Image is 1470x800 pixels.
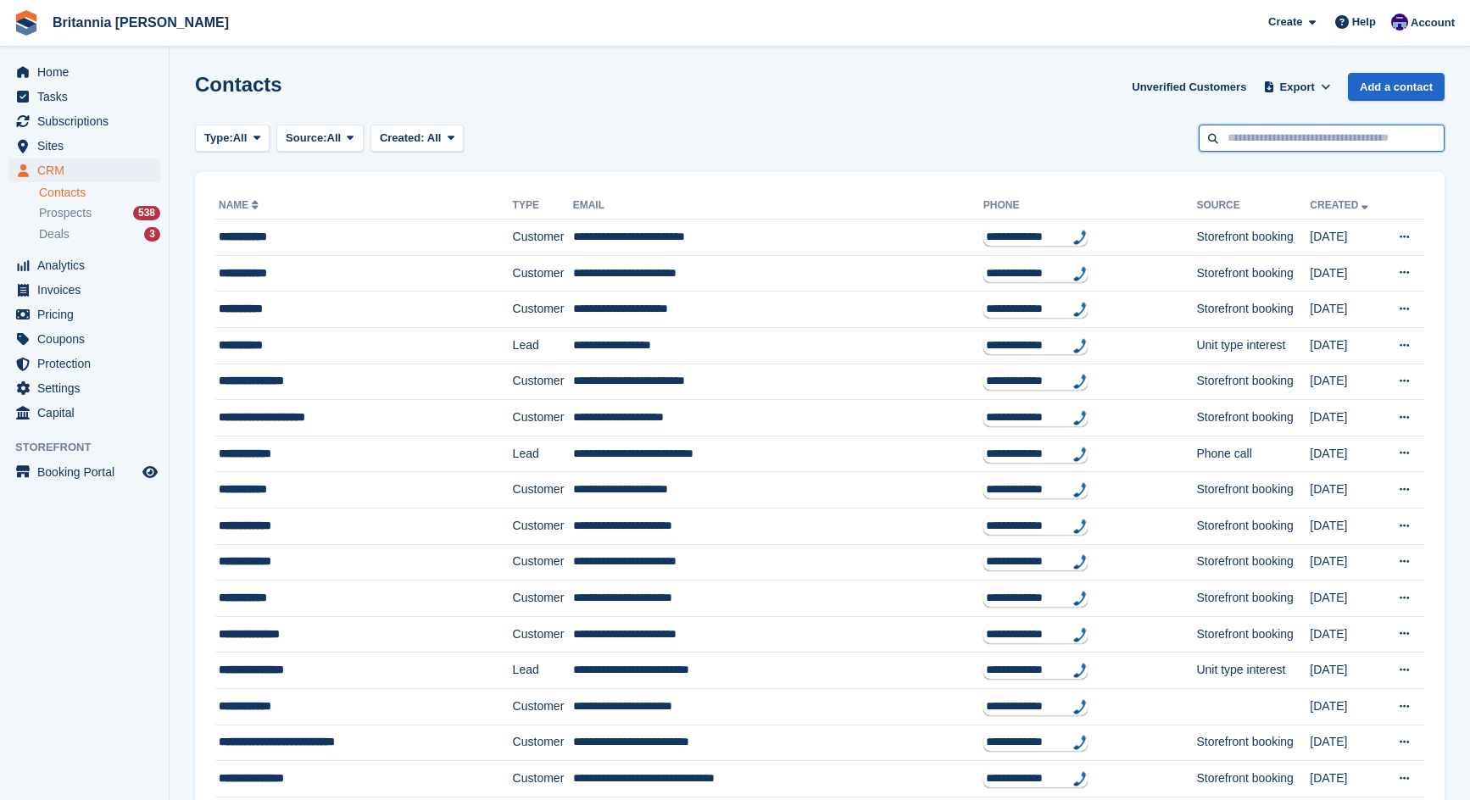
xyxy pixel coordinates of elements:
[1073,482,1087,497] img: hfpfyWBK5wQHBAGPgDf9c6qAYOxxMAAAAASUVORK5CYII=
[37,109,139,133] span: Subscriptions
[1391,14,1408,31] img: Cameron Ballard
[1310,199,1372,211] a: Created
[1073,519,1087,534] img: hfpfyWBK5wQHBAGPgDf9c6qAYOxxMAAAAASUVORK5CYII=
[1196,327,1310,364] td: Unit type interest
[513,508,573,544] td: Customer
[37,134,139,158] span: Sites
[140,462,160,482] a: Preview store
[1196,255,1310,292] td: Storefront booking
[37,327,139,351] span: Coupons
[1073,627,1087,642] img: hfpfyWBK5wQHBAGPgDf9c6qAYOxxMAAAAASUVORK5CYII=
[1310,725,1383,761] td: [DATE]
[1125,73,1253,101] a: Unverified Customers
[1073,302,1087,317] img: hfpfyWBK5wQHBAGPgDf9c6qAYOxxMAAAAASUVORK5CYII=
[8,327,160,351] a: menu
[1196,761,1310,797] td: Storefront booking
[1073,771,1087,786] img: hfpfyWBK5wQHBAGPgDf9c6qAYOxxMAAAAASUVORK5CYII=
[1310,472,1383,508] td: [DATE]
[1411,14,1455,31] span: Account
[39,225,160,243] a: Deals 3
[513,581,573,617] td: Customer
[513,436,573,472] td: Lead
[1310,688,1383,725] td: [DATE]
[1310,761,1383,797] td: [DATE]
[513,725,573,761] td: Customer
[233,130,248,147] span: All
[1196,472,1310,508] td: Storefront booking
[573,192,983,219] th: Email
[1310,327,1383,364] td: [DATE]
[1073,338,1087,353] img: hfpfyWBK5wQHBAGPgDf9c6qAYOxxMAAAAASUVORK5CYII=
[1310,581,1383,617] td: [DATE]
[37,60,139,84] span: Home
[513,400,573,436] td: Customer
[39,204,160,222] a: Prospects 538
[39,205,92,221] span: Prospects
[1073,663,1087,678] img: hfpfyWBK5wQHBAGPgDf9c6qAYOxxMAAAAASUVORK5CYII=
[37,85,139,108] span: Tasks
[37,278,139,302] span: Invoices
[37,303,139,326] span: Pricing
[1310,364,1383,400] td: [DATE]
[1196,292,1310,328] td: Storefront booking
[1196,725,1310,761] td: Storefront booking
[513,616,573,653] td: Customer
[144,227,160,242] div: 3
[1073,447,1087,462] img: hfpfyWBK5wQHBAGPgDf9c6qAYOxxMAAAAASUVORK5CYII=
[1073,699,1087,714] img: hfpfyWBK5wQHBAGPgDf9c6qAYOxxMAAAAASUVORK5CYII=
[1073,735,1087,750] img: hfpfyWBK5wQHBAGPgDf9c6qAYOxxMAAAAASUVORK5CYII=
[1268,14,1302,31] span: Create
[1073,591,1087,606] img: hfpfyWBK5wQHBAGPgDf9c6qAYOxxMAAAAASUVORK5CYII=
[1260,73,1334,101] button: Export
[427,131,442,144] span: All
[1310,255,1383,292] td: [DATE]
[8,134,160,158] a: menu
[286,130,326,147] span: Source:
[1310,653,1383,689] td: [DATE]
[8,253,160,277] a: menu
[513,688,573,725] td: Customer
[513,761,573,797] td: Customer
[219,199,262,211] a: Name
[37,253,139,277] span: Analytics
[1196,400,1310,436] td: Storefront booking
[37,401,139,425] span: Capital
[513,544,573,581] td: Customer
[1196,581,1310,617] td: Storefront booking
[1280,79,1315,96] span: Export
[37,352,139,375] span: Protection
[1196,364,1310,400] td: Storefront booking
[1352,14,1376,31] span: Help
[39,226,70,242] span: Deals
[1196,544,1310,581] td: Storefront booking
[15,439,169,456] span: Storefront
[8,60,160,84] a: menu
[1073,554,1087,569] img: hfpfyWBK5wQHBAGPgDf9c6qAYOxxMAAAAASUVORK5CYII=
[327,130,342,147] span: All
[37,158,139,182] span: CRM
[8,158,160,182] a: menu
[513,192,573,219] th: Type
[1196,192,1310,219] th: Source
[8,460,160,484] a: menu
[204,130,233,147] span: Type:
[1073,230,1087,245] img: hfpfyWBK5wQHBAGPgDf9c6qAYOxxMAAAAASUVORK5CYII=
[1310,508,1383,544] td: [DATE]
[39,185,160,201] a: Contacts
[983,192,1197,219] th: Phone
[195,125,270,153] button: Type: All
[513,364,573,400] td: Customer
[1310,616,1383,653] td: [DATE]
[46,8,236,36] a: Britannia [PERSON_NAME]
[513,472,573,508] td: Customer
[133,206,160,220] div: 538
[513,327,573,364] td: Lead
[8,278,160,302] a: menu
[1073,266,1087,281] img: hfpfyWBK5wQHBAGPgDf9c6qAYOxxMAAAAASUVORK5CYII=
[1348,73,1445,101] a: Add a contact
[8,352,160,375] a: menu
[8,85,160,108] a: menu
[370,125,464,153] button: Created: All
[1310,292,1383,328] td: [DATE]
[513,653,573,689] td: Lead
